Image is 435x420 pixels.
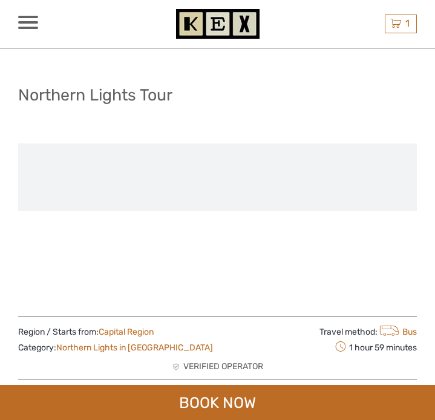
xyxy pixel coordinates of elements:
[18,326,154,338] span: Region / Starts from:
[319,323,417,339] span: Travel method:
[335,339,417,355] span: 1 hour 59 minutes
[176,9,260,39] img: 1261-44dab5bb-39f8-40da-b0c2-4d9fce00897c_logo_small.jpg
[183,361,263,373] span: Verified Operator
[99,327,154,337] a: Capital Region
[378,327,417,337] a: Bus
[18,85,172,105] h1: Northern Lights Tour
[18,342,213,354] span: Category:
[56,343,213,353] a: Northern Lights in [GEOGRAPHIC_DATA]
[404,18,411,29] span: 1
[172,363,180,371] img: verified_operator_grey_128.png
